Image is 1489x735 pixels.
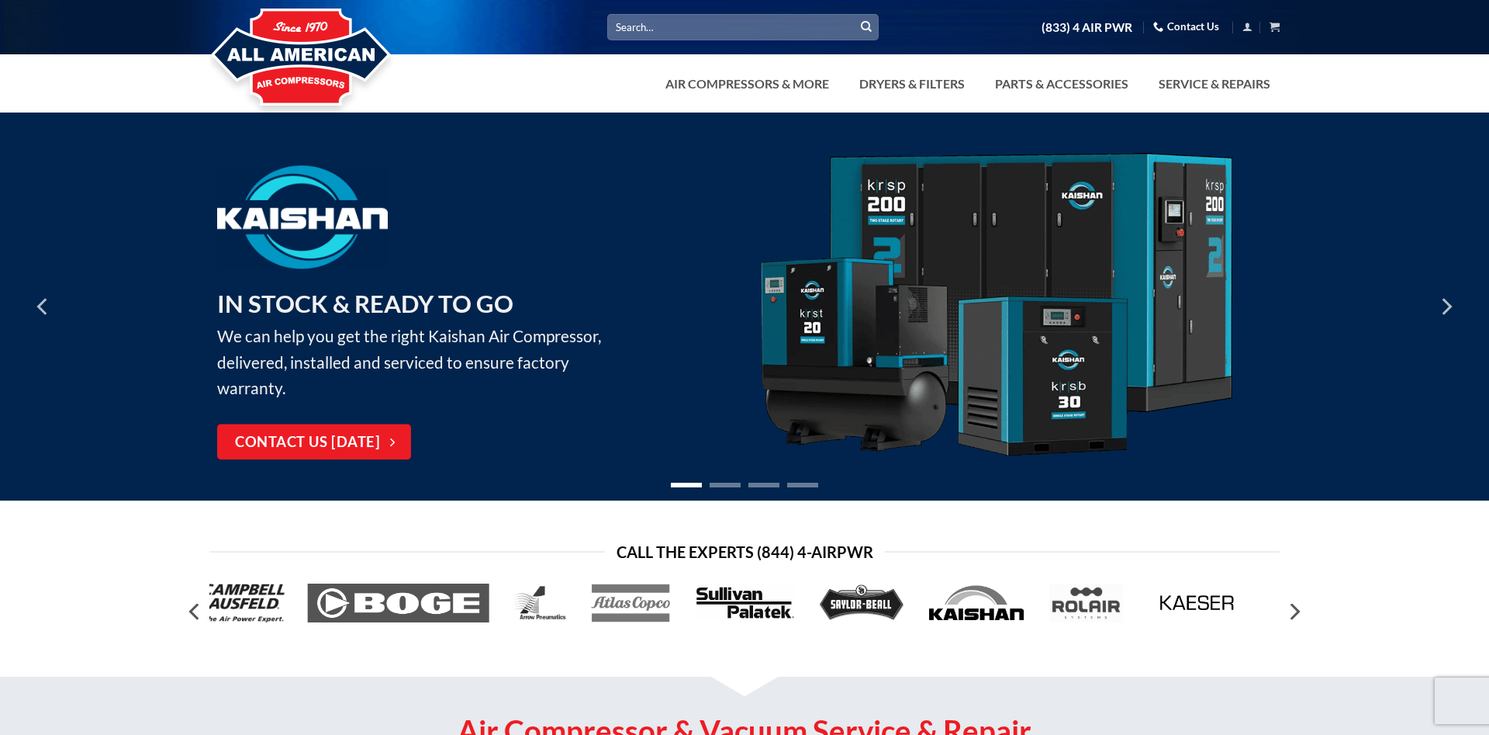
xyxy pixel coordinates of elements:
li: Page dot 3 [748,483,779,487]
li: Page dot 4 [787,483,818,487]
li: Page dot 2 [710,483,741,487]
a: Contact Us [1153,15,1219,39]
li: Page dot 1 [671,483,702,487]
img: Kaishan [755,153,1236,461]
input: Search… [607,14,879,40]
button: Submit [855,16,878,39]
button: Next [1432,268,1460,345]
a: Service & Repairs [1149,68,1280,99]
a: Parts & Accessories [986,68,1138,99]
a: Dryers & Filters [850,68,974,99]
button: Previous [181,597,209,627]
button: Next [1280,597,1308,627]
p: We can help you get the right Kaishan Air Compressor, delivered, installed and serviced to ensure... [217,285,624,401]
a: Air Compressors & More [656,68,838,99]
button: Previous [29,268,57,345]
a: Contact Us [DATE] [217,425,411,460]
a: Login [1242,17,1252,36]
strong: IN STOCK & READY TO GO [217,289,513,318]
span: Contact Us [DATE] [235,432,380,454]
span: Call the Experts (844) 4-AirPwr [617,539,873,564]
a: (833) 4 AIR PWR [1042,14,1132,41]
img: Kaishan [217,165,388,269]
